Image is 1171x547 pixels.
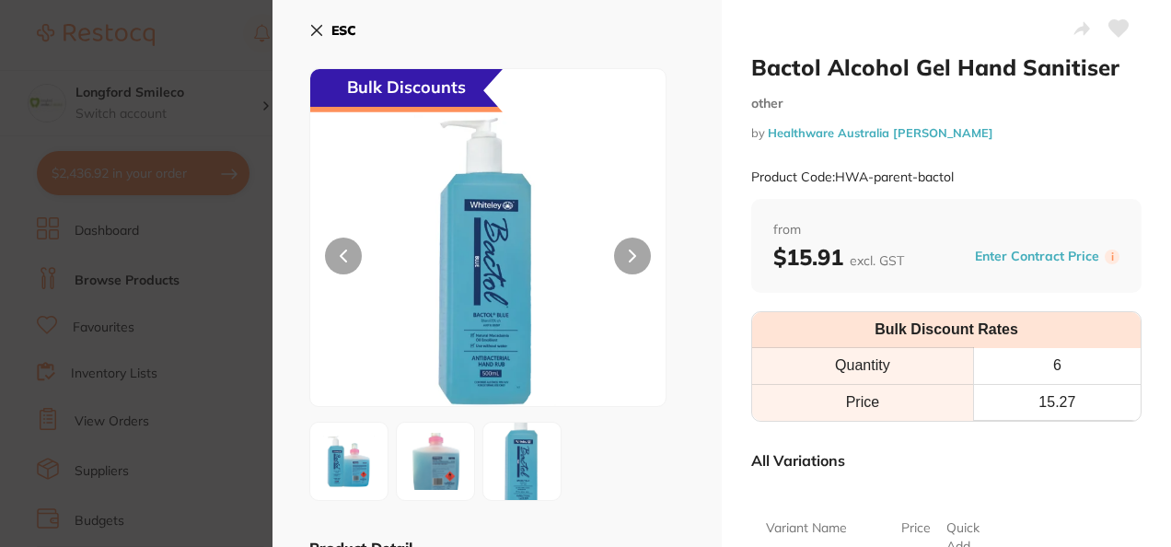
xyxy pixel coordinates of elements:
[973,348,1141,384] th: 6
[752,312,1141,348] th: Bulk Discount Rates
[768,125,993,140] a: Healthware Australia [PERSON_NAME]
[751,96,1142,111] small: other
[751,126,1142,140] small: by
[973,384,1141,420] th: 15.27
[381,115,594,406] img: Ml8xLnBuZw
[316,428,382,495] img: YWN0b2wucG5n
[751,451,845,470] p: All Variations
[751,169,954,185] small: Product Code: HWA-parent-bactol
[1105,250,1119,264] label: i
[309,15,356,46] button: ESC
[773,243,904,271] b: $15.91
[773,221,1119,239] span: from
[752,384,973,420] td: Price
[331,22,356,39] b: ESC
[310,69,503,112] div: Bulk Discounts
[969,248,1105,265] button: Enter Contract Price
[850,252,904,269] span: excl. GST
[751,53,1142,81] h2: Bactol Alcohol Gel Hand Sanitiser
[489,402,555,519] img: Ml8xLnBuZw
[402,425,469,497] img: bF9iYWN0b2wucG5n
[752,348,973,384] th: Quantity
